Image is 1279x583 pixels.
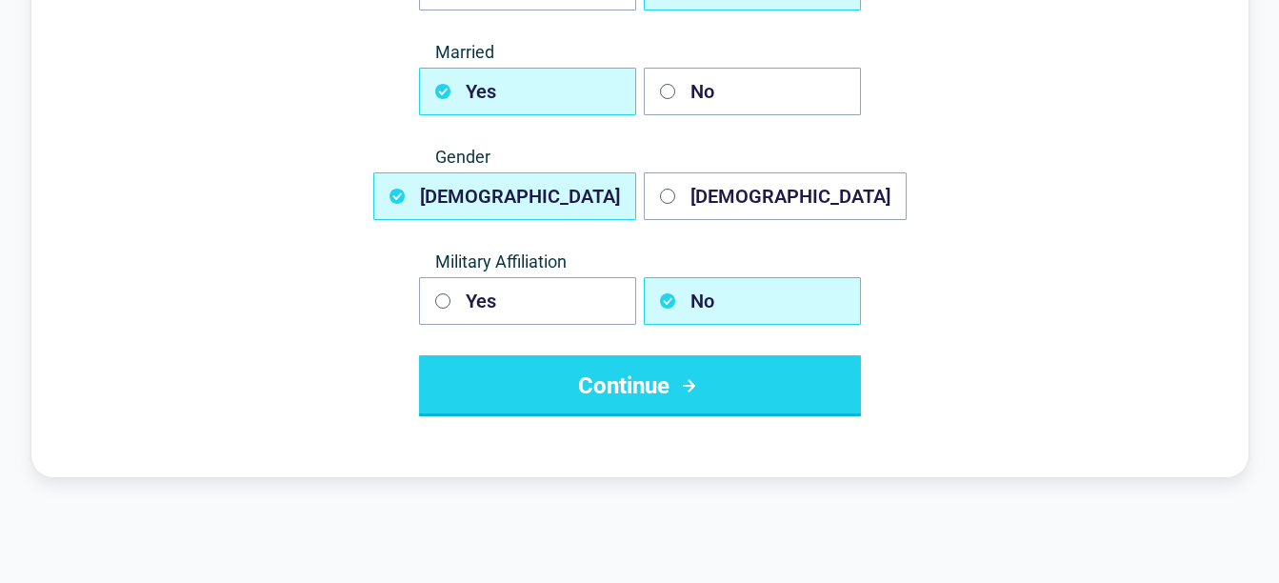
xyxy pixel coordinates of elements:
[644,68,861,115] button: No
[644,172,907,220] button: [DEMOGRAPHIC_DATA]
[419,41,861,64] span: Married
[419,251,861,273] span: Military Affiliation
[419,68,636,115] button: Yes
[419,146,861,169] span: Gender
[644,277,861,325] button: No
[419,355,861,416] button: Continue
[373,172,636,220] button: [DEMOGRAPHIC_DATA]
[419,277,636,325] button: Yes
